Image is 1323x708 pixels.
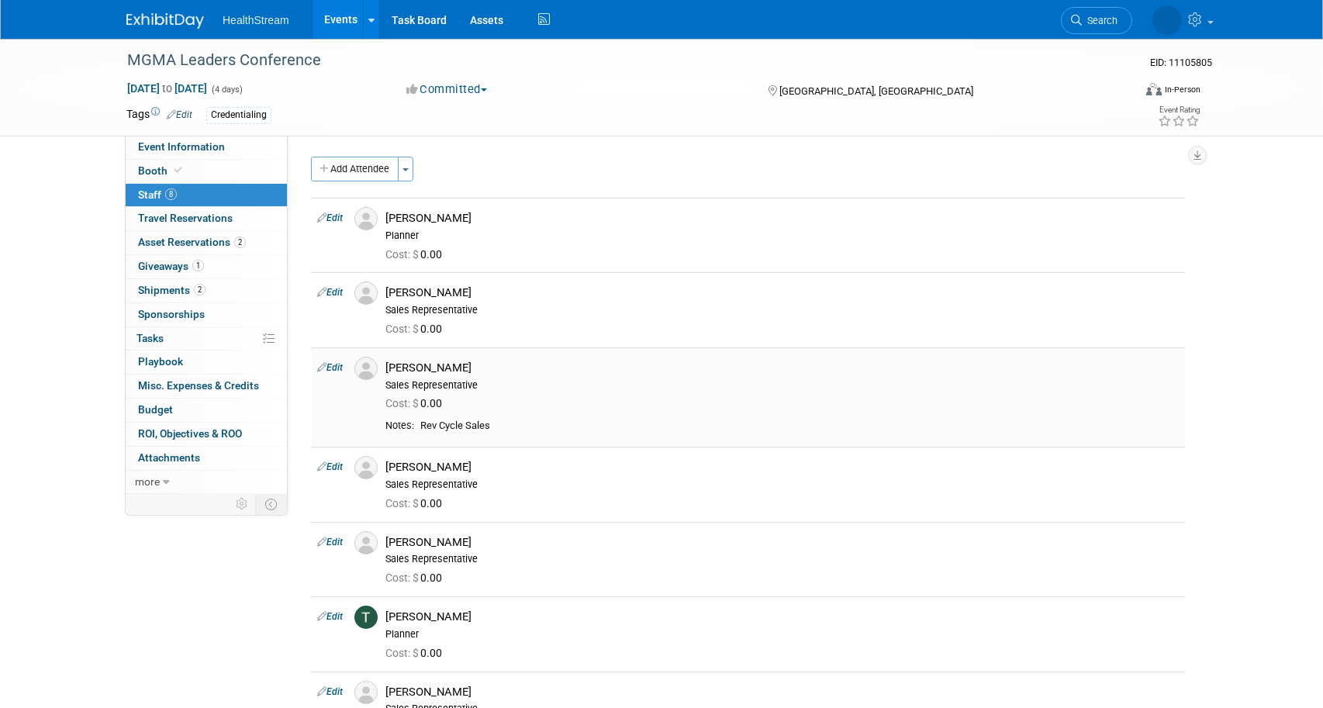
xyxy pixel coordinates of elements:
span: 0.00 [385,397,448,409]
img: Format-Inperson.png [1146,83,1162,95]
span: 8 [165,188,177,200]
span: 2 [234,237,246,248]
a: Edit [317,362,343,373]
a: Misc. Expenses & Credits [126,375,287,398]
a: Tasks [126,327,287,351]
a: Travel Reservations [126,207,287,230]
span: Tasks [136,332,164,344]
span: Budget [138,403,173,416]
a: more [126,471,287,494]
span: Booth [138,164,185,177]
span: Cost: $ [385,497,420,509]
a: Edit [317,287,343,298]
span: Playbook [138,355,183,368]
a: Edit [317,212,343,223]
img: Associate-Profile-5.png [354,456,378,479]
img: ExhibitDay [126,13,204,29]
span: 0.00 [385,647,448,659]
span: Attachments [138,451,200,464]
div: Rev Cycle Sales [420,420,1179,433]
img: Associate-Profile-5.png [354,281,378,305]
div: [PERSON_NAME] [385,211,1179,226]
div: Sales Representative [385,379,1179,392]
div: Sales Representative [385,478,1179,491]
span: 1 [192,260,204,271]
td: Personalize Event Tab Strip [229,494,256,514]
a: Staff8 [126,184,287,207]
span: HealthStream [223,14,289,26]
div: Planner [385,628,1179,641]
div: [PERSON_NAME] [385,460,1179,475]
span: Shipments [138,284,206,296]
span: [DATE] [DATE] [126,81,208,95]
a: Edit [317,686,343,697]
div: [PERSON_NAME] [385,285,1179,300]
div: MGMA Leaders Conference [122,47,1109,74]
span: Cost: $ [385,248,420,261]
div: Event Rating [1158,106,1200,114]
span: Misc. Expenses & Credits [138,379,259,392]
a: Event Information [126,136,287,159]
div: In-Person [1164,84,1200,95]
a: Edit [317,611,343,622]
img: Associate-Profile-5.png [354,357,378,380]
a: Booth [126,160,287,183]
a: Edit [167,109,192,120]
div: Notes: [385,420,414,432]
span: Cost: $ [385,572,420,584]
span: Travel Reservations [138,212,233,224]
span: Asset Reservations [138,236,246,248]
div: [PERSON_NAME] [385,685,1179,699]
a: Edit [317,537,343,547]
a: Budget [126,399,287,422]
div: Event Format [1041,81,1200,104]
td: Toggle Event Tabs [256,494,288,514]
img: Associate-Profile-5.png [354,681,378,704]
span: Event Information [138,140,225,153]
span: 2 [194,284,206,295]
a: Shipments2 [126,279,287,302]
span: Staff [138,188,177,201]
span: Search [1082,15,1117,26]
button: Add Attendee [311,157,399,181]
a: Attachments [126,447,287,470]
span: Cost: $ [385,647,420,659]
span: 0.00 [385,248,448,261]
div: Credentialing [206,107,271,123]
span: 0.00 [385,572,448,584]
span: Sponsorships [138,308,205,320]
span: to [160,82,174,95]
div: [PERSON_NAME] [385,535,1179,550]
a: Edit [317,461,343,472]
span: ROI, Objectives & ROO [138,427,242,440]
a: Giveaways1 [126,255,287,278]
span: 0.00 [385,323,448,335]
a: Asset Reservations2 [126,231,287,254]
span: Cost: $ [385,397,420,409]
div: [PERSON_NAME] [385,361,1179,375]
a: Sponsorships [126,303,287,326]
img: Associate-Profile-5.png [354,531,378,554]
span: 0.00 [385,497,448,509]
div: Sales Representative [385,304,1179,316]
span: (4 days) [210,85,243,95]
i: Booth reservation complete [174,166,182,174]
span: more [135,475,160,488]
a: Search [1061,7,1132,34]
a: ROI, Objectives & ROO [126,423,287,446]
span: Cost: $ [385,323,420,335]
img: T.jpg [354,606,378,629]
img: Associate-Profile-5.png [354,207,378,230]
div: [PERSON_NAME] [385,610,1179,624]
img: Wendy Nixx [1152,5,1182,35]
div: Sales Representative [385,553,1179,565]
span: [GEOGRAPHIC_DATA], [GEOGRAPHIC_DATA] [779,85,973,97]
td: Tags [126,106,192,124]
span: Giveaways [138,260,204,272]
a: Playbook [126,351,287,374]
span: Event ID: 11105805 [1150,57,1212,68]
button: Committed [401,81,493,98]
div: Planner [385,230,1179,242]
